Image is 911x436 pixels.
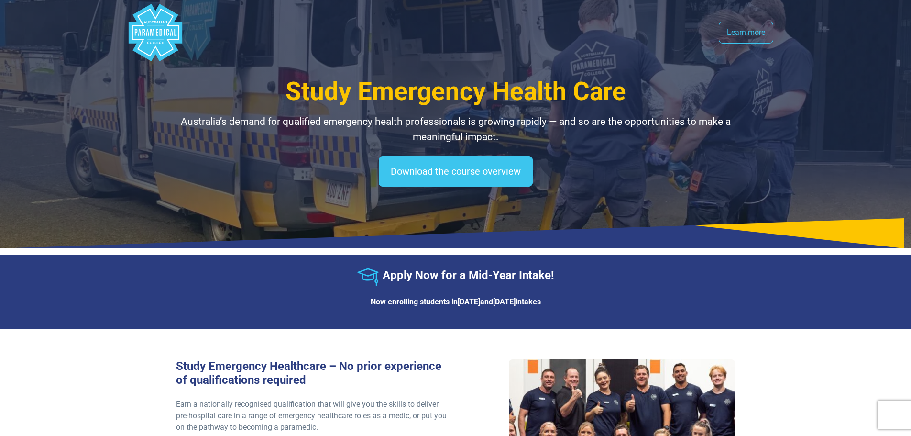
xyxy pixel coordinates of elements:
[371,297,541,306] strong: Now enrolling students in and intakes
[285,77,626,106] span: Study Emergency Health Care
[176,399,450,433] p: Earn a nationally recognised qualification that will give you the skills to deliver pre-hospital ...
[176,114,735,145] p: Australia’s demand for qualified emergency health professionals is growing rapidly — and so are t...
[379,156,533,187] a: Download the course overview
[458,297,480,306] u: [DATE]
[383,268,554,282] strong: Apply Now for a Mid-Year Intake!
[127,4,184,61] div: Australian Paramedical College
[176,359,450,387] h3: Study Emergency Healthcare – No prior experience of qualifications required
[493,297,516,306] u: [DATE]
[719,22,773,44] a: Learn more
